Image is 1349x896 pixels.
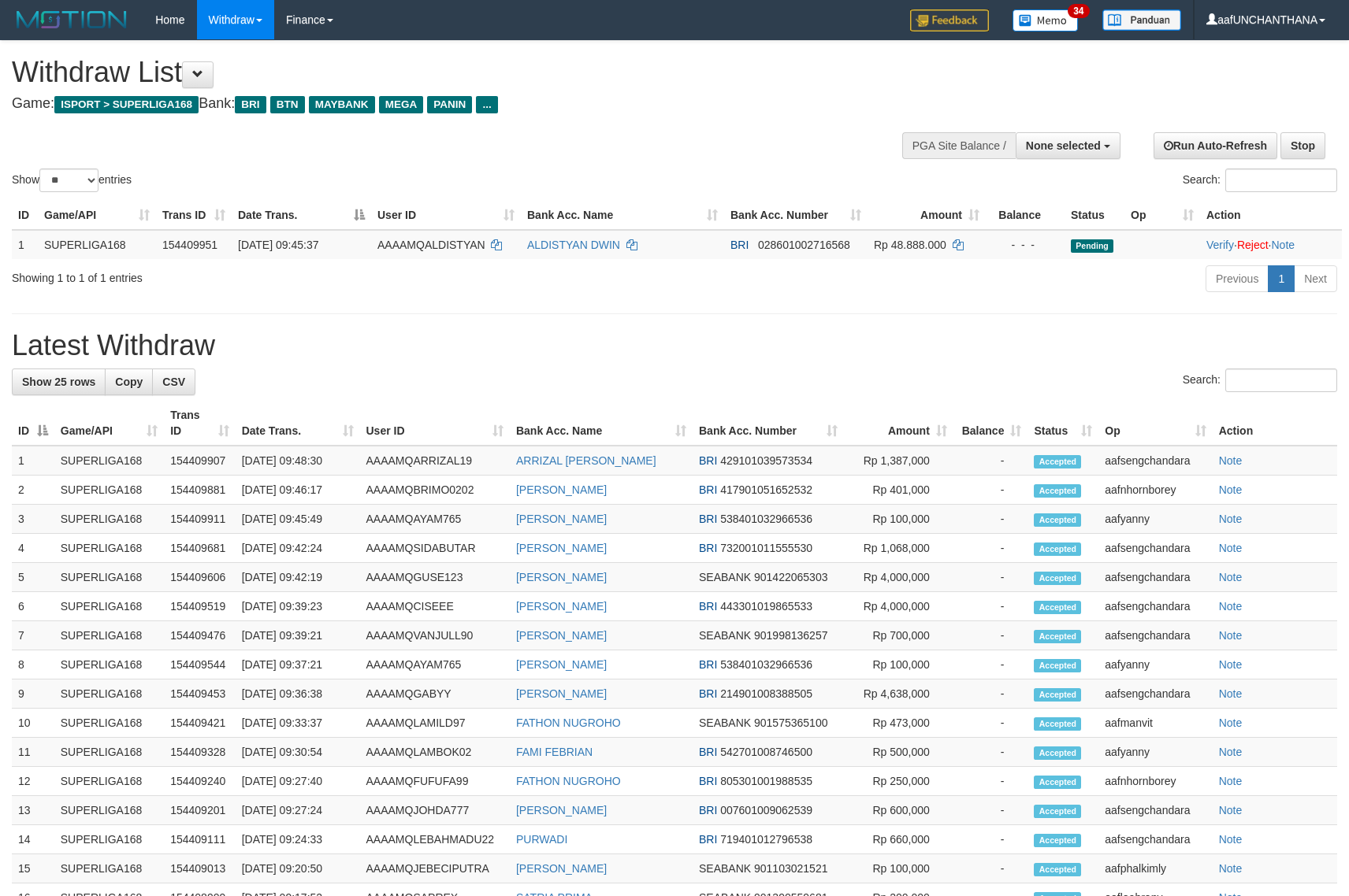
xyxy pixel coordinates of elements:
td: [DATE] 09:27:24 [236,796,360,825]
td: aafyanny [1098,738,1212,767]
td: 3 [12,505,54,534]
span: Accepted [1034,746,1081,760]
a: Previous [1206,265,1269,292]
td: Rp 100,000 [844,650,953,679]
span: BRI [235,96,266,113]
td: aafsengchandara [1098,592,1212,621]
th: User ID: activate to sort column ascending [371,201,521,230]
td: SUPERLIGA168 [54,738,164,767]
a: Verify [1206,239,1234,251]
span: ... [476,96,497,113]
td: 4 [12,534,54,563]
h1: Withdraw List [12,57,883,88]
h1: Latest Withdraw [12,330,1337,361]
a: Note [1219,716,1243,729]
span: MAYBANK [309,96,375,113]
td: 154409421 [164,709,235,738]
td: SUPERLIGA168 [38,230,156,259]
td: 154409911 [164,505,235,534]
a: Note [1219,600,1243,613]
span: BRI [699,600,717,613]
a: [PERSON_NAME] [516,571,607,583]
td: [DATE] 09:39:21 [236,621,360,650]
span: Rp 48.888.000 [874,239,946,251]
th: User ID: activate to sort column ascending [360,401,510,446]
td: 2 [12,476,54,505]
span: Copy 732001011555530 to clipboard [720,542,812,554]
td: Rp 100,000 [844,505,953,534]
th: Action [1200,201,1342,230]
td: AAAAMQLEBAHMADU22 [360,825,510,854]
td: Rp 600,000 [844,796,953,825]
td: aafsengchandara [1098,679,1212,709]
td: 154409476 [164,621,235,650]
a: Note [1219,746,1243,758]
td: 10 [12,709,54,738]
td: - [953,709,1028,738]
td: 15 [12,854,54,883]
th: Game/API: activate to sort column ascending [38,201,156,230]
td: AAAAMQLAMILD97 [360,709,510,738]
a: Note [1219,833,1243,846]
span: AAAAMQALDISTYAN [377,239,485,251]
td: - [953,796,1028,825]
th: Balance [986,201,1065,230]
span: BRI [699,542,717,554]
td: AAAAMQGUSE123 [360,563,510,592]
td: - [953,592,1028,621]
td: [DATE] 09:27:40 [236,767,360,796]
td: 8 [12,650,54,679]
td: 1 [12,230,38,259]
td: aafsengchandara [1098,621,1212,650]
span: Copy 538401032966536 to clipboard [720,513,812,525]
td: aafyanny [1098,650,1212,679]
a: [PERSON_NAME] [516,658,607,671]
td: - [953,534,1028,563]
td: Rp 4,000,000 [844,563,953,592]
a: Stop [1280,132,1325,159]
td: 154409328 [164,738,235,767]
td: - [953,738,1028,767]
span: Copy [115,376,143,388]
td: 14 [12,825,54,854]
span: BRI [699,746,717,758]
th: Op: activate to sort column ascending [1098,401,1212,446]
span: Accepted [1034,659,1081,672]
td: SUPERLIGA168 [54,709,164,738]
td: Rp 100,000 [844,854,953,883]
td: [DATE] 09:24:33 [236,825,360,854]
td: 13 [12,796,54,825]
td: SUPERLIGA168 [54,650,164,679]
select: Showentries [39,168,98,192]
td: aafsengchandara [1098,446,1212,476]
span: Copy 443301019865533 to clipboard [720,600,812,613]
td: aafnhornborey [1098,767,1212,796]
a: Note [1219,804,1243,816]
td: [DATE] 09:37:21 [236,650,360,679]
td: - [953,476,1028,505]
td: Rp 4,000,000 [844,592,953,621]
td: AAAAMQLAMBOK02 [360,738,510,767]
span: 34 [1068,4,1089,18]
td: - [953,446,1028,476]
td: 154409881 [164,476,235,505]
td: SUPERLIGA168 [54,563,164,592]
a: PURWADI [516,833,567,846]
th: Trans ID: activate to sort column ascending [156,201,232,230]
td: AAAAMQJEBECIPUTRA [360,854,510,883]
td: 1 [12,446,54,476]
td: [DATE] 09:42:24 [236,534,360,563]
a: Note [1219,629,1243,642]
td: aafsengchandara [1098,796,1212,825]
th: Date Trans.: activate to sort column descending [232,201,371,230]
td: aafphalkimly [1098,854,1212,883]
span: SEABANK [699,629,751,642]
td: AAAAMQCISEEE [360,592,510,621]
td: aafmanvit [1098,709,1212,738]
span: Copy 901575365100 to clipboard [754,716,827,729]
span: Copy 542701008746500 to clipboard [720,746,812,758]
td: · · [1200,230,1342,259]
a: FATHON NUGROHO [516,716,621,729]
td: 11 [12,738,54,767]
th: Bank Acc. Name: activate to sort column ascending [510,401,693,446]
